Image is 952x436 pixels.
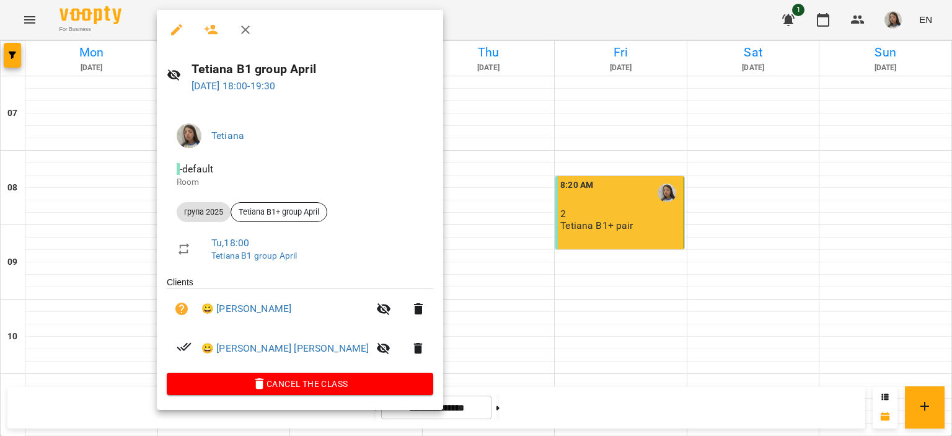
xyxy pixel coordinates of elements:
button: Cancel the class [167,373,433,395]
span: Cancel the class [177,376,423,391]
h6: Tetiana B1 group April [192,60,433,79]
a: 😀 [PERSON_NAME] [201,301,291,316]
a: Tetiana B1 group April [211,251,297,260]
a: Tetiana [211,130,244,141]
a: [DATE] 18:00-19:30 [192,80,276,92]
span: Tetiana B1+ group April [231,207,327,218]
a: 😀 [PERSON_NAME] [PERSON_NAME] [201,341,369,356]
button: Unpaid. Bill the attendance? [167,294,196,324]
div: Tetiana B1+ group April [231,202,327,222]
span: група 2025 [177,207,231,218]
p: Room [177,176,423,189]
img: 8562b237ea367f17c5f9591cc48de4ba.jpg [177,123,201,148]
span: - default [177,163,216,175]
svg: Paid [177,339,192,354]
ul: Clients [167,276,433,373]
a: Tu , 18:00 [211,237,249,249]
